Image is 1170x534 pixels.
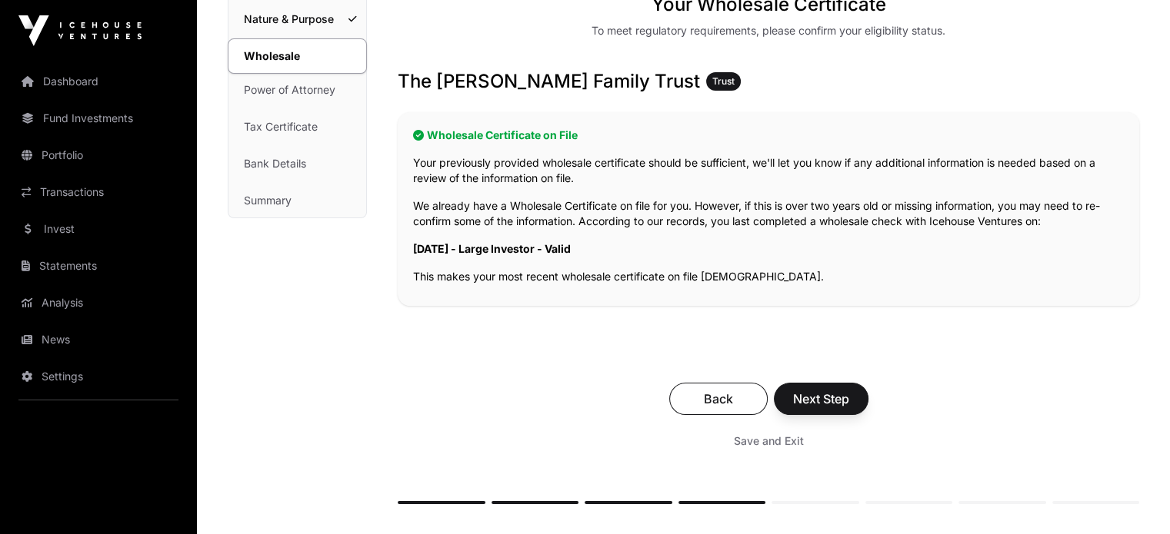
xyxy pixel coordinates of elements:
a: Invest [12,212,185,246]
button: Next Step [774,383,868,415]
a: Settings [12,360,185,393]
button: Save and Exit [715,427,822,455]
p: [DATE] - Large Investor - Valid [413,241,1124,257]
div: To meet regulatory requirements, please confirm your eligibility status. [592,23,945,38]
a: Power of Attorney [228,73,366,107]
a: Summary [228,184,366,217]
span: Back [688,390,748,408]
span: Next Step [793,390,849,408]
span: Trust [712,75,735,88]
a: Portfolio [12,138,185,172]
h3: The [PERSON_NAME] Family Trust [398,69,1139,94]
a: Bank Details [228,147,366,181]
button: Back [669,383,768,415]
p: We already have a Wholesale Certificate on file for you. However, if this is over two years old o... [413,198,1124,229]
p: This makes your most recent wholesale certificate on file [DEMOGRAPHIC_DATA]. [413,269,1124,284]
a: Statements [12,249,185,283]
a: Fund Investments [12,101,185,135]
img: Icehouse Ventures Logo [18,15,142,46]
iframe: Chat Widget [1093,460,1170,534]
a: Dashboard [12,65,185,98]
a: Nature & Purpose [228,2,366,36]
a: Tax Certificate [228,110,366,144]
h2: Wholesale Certificate on File [413,128,1124,143]
a: Analysis [12,286,185,320]
span: Save and Exit [734,433,804,449]
a: Transactions [12,175,185,209]
a: News [12,323,185,357]
a: Wholesale [228,38,367,74]
p: Your previously provided wholesale certificate should be sufficient, we'll let you know if any ad... [413,155,1124,186]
